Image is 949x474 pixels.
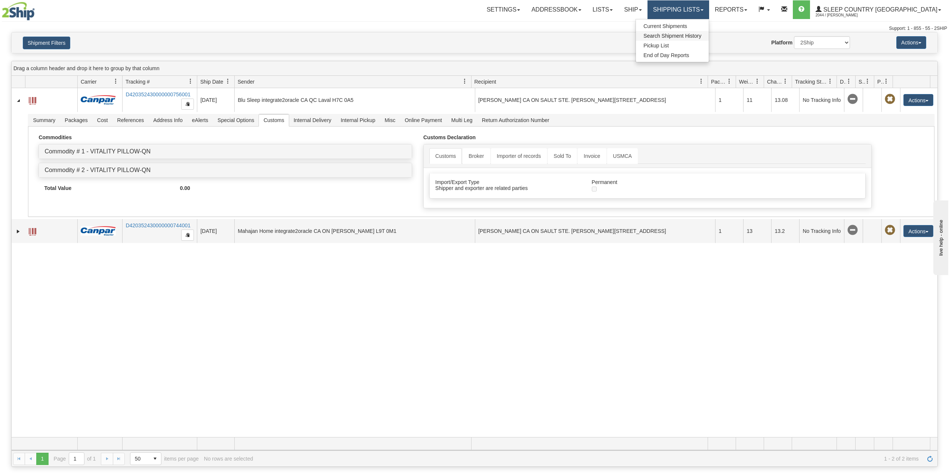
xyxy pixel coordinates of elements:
[130,452,199,465] span: items per page
[93,114,112,126] span: Cost
[861,75,874,88] a: Shipment Issues filter column settings
[847,94,858,105] span: No Tracking Info
[618,0,647,19] a: Ship
[715,219,743,243] td: 1
[222,75,234,88] a: Ship Date filter column settings
[880,75,893,88] a: Pickup Status filter column settings
[197,88,234,112] td: [DATE]
[69,453,84,465] input: Page 1
[586,179,779,185] div: Permanent
[643,23,687,29] span: Current Shipments
[636,21,709,31] a: Current Shipments
[109,75,122,88] a: Carrier filter column settings
[751,75,764,88] a: Weight filter column settings
[234,219,475,243] td: Mahajan Home integrate2oracle CA ON [PERSON_NAME] L9T 0M1
[149,453,161,465] span: select
[130,452,161,465] span: Page sizes drop down
[380,114,400,126] span: Misc
[771,219,799,243] td: 13.2
[723,75,736,88] a: Packages filter column settings
[896,36,926,49] button: Actions
[771,39,792,46] label: Platform
[15,228,22,235] a: Expand
[548,148,577,164] a: Sold To
[258,456,919,462] span: 1 - 2 of 2 items
[149,114,187,126] span: Address Info
[924,453,936,465] a: Refresh
[113,114,149,126] span: References
[200,78,223,85] span: Ship Date
[643,33,701,39] span: Search Shipment History
[29,225,36,237] a: Label
[816,12,872,19] span: 2044 / [PERSON_NAME]
[636,31,709,41] a: Search Shipment History
[213,114,259,126] span: Special Options
[695,75,708,88] a: Recipient filter column settings
[840,78,846,85] span: Delivery Status
[767,78,783,85] span: Charge
[430,185,586,191] div: Shipper and exporter are related parties
[795,78,828,85] span: Tracking Status
[135,455,145,462] span: 50
[477,114,554,126] span: Return Authorization Number
[859,78,865,85] span: Shipment Issues
[709,0,753,19] a: Reports
[607,148,638,164] a: USMCA
[2,2,35,21] img: logo2044.jpg
[903,225,933,237] button: Actions
[29,94,36,106] a: Label
[204,456,253,462] div: No rows are selected
[181,99,194,110] button: Copy to clipboard
[6,6,69,12] div: live help - online
[903,94,933,106] button: Actions
[238,78,254,85] span: Sender
[126,91,191,97] a: D420352430000000756001
[843,75,855,88] a: Delivery Status filter column settings
[799,219,844,243] td: No Tracking Info
[643,43,669,49] span: Pickup List
[526,0,587,19] a: Addressbook
[12,61,937,76] div: grid grouping header
[799,88,844,112] td: No Tracking Info
[587,0,618,19] a: Lists
[400,114,446,126] span: Online Payment
[44,167,151,173] a: Commodity # 2 - VITALITY PILLOW-QN
[932,199,948,275] iframe: chat widget
[23,37,70,49] button: Shipment Filters
[54,452,96,465] span: Page of 1
[60,114,92,126] span: Packages
[430,179,586,185] div: Import/Export Type
[578,148,606,164] a: Invoice
[463,148,490,164] a: Broker
[885,94,895,105] span: Pickup Not Assigned
[38,134,72,140] strong: Commodities
[126,222,191,228] a: D420352430000000744001
[197,219,234,243] td: [DATE]
[81,78,97,85] span: Carrier
[259,114,288,126] span: Customs
[447,114,477,126] span: Multi Leg
[475,88,715,112] td: [PERSON_NAME] CA ON SAULT STE. [PERSON_NAME][STREET_ADDRESS]
[647,0,709,19] a: Shipping lists
[810,0,947,19] a: Sleep Country [GEOGRAPHIC_DATA] 2044 / [PERSON_NAME]
[481,0,526,19] a: Settings
[491,148,547,164] a: Importer of records
[36,453,48,465] span: Page 1
[181,230,194,241] button: Copy to clipboard
[234,88,475,112] td: Blu Sleep integrate2oracle CA QC Laval H7C 0A5
[44,185,71,191] strong: Total Value
[743,88,771,112] td: 11
[180,185,190,191] strong: 0.00
[779,75,792,88] a: Charge filter column settings
[743,219,771,243] td: 13
[28,114,60,126] span: Summary
[81,226,116,236] img: 14 - Canpar
[824,75,837,88] a: Tracking Status filter column settings
[739,78,755,85] span: Weight
[126,78,150,85] span: Tracking #
[847,225,858,236] span: No Tracking Info
[643,52,689,58] span: End of Day Reports
[336,114,380,126] span: Internal Pickup
[475,219,715,243] td: [PERSON_NAME] CA ON SAULT STE. [PERSON_NAME][STREET_ADDRESS]
[636,41,709,50] a: Pickup List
